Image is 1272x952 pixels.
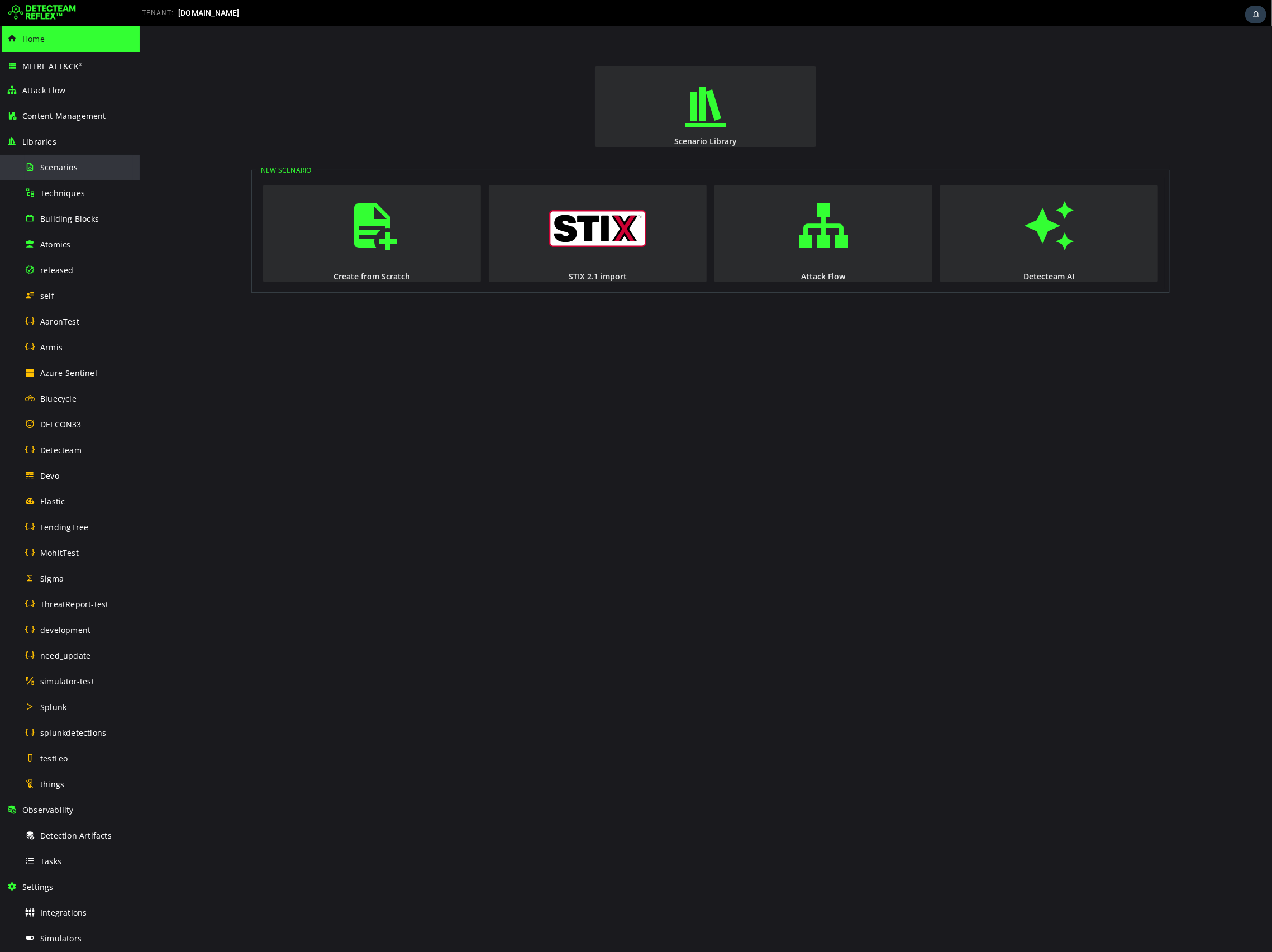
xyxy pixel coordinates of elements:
span: ThreatReport-test [40,599,108,610]
span: Detection Artifacts [40,830,112,841]
span: [DOMAIN_NAME] [178,8,240,17]
div: Task Notifications [1245,6,1266,23]
span: testLeo [40,753,68,764]
span: released [40,265,74,275]
button: Detecteam AI [801,159,1018,256]
span: Integrations [40,907,87,918]
span: Atomics [40,239,70,250]
span: MohitTest [40,548,79,558]
sup: ® [79,62,82,67]
span: development [40,625,90,635]
span: Techniques [40,188,85,198]
span: Content Management [22,111,106,121]
div: STIX 2.1 import [348,245,568,256]
span: Attack Flow [22,85,65,96]
legend: New Scenario [117,140,176,149]
img: logo_stix.svg [409,184,507,221]
span: Detecteam [40,445,82,455]
span: simulator-test [40,676,94,687]
button: STIX 2.1 import [349,159,567,256]
span: need_update [40,650,90,661]
span: Tasks [40,856,61,867]
button: Attack Flow [575,159,793,256]
span: Simulators [40,933,82,944]
div: Scenario Library [454,110,678,121]
img: Detecteam logo [8,4,76,22]
span: Building Blocks [40,213,99,224]
span: Observability [22,805,74,815]
span: Devo [40,470,59,481]
span: Splunk [40,702,66,712]
span: LendingTree [40,522,88,532]
button: Scenario Library [455,41,677,121]
span: Home [22,34,45,44]
span: Sigma [40,573,64,584]
span: Settings [22,882,54,892]
span: splunkdetections [40,727,106,738]
div: Attack Flow [574,245,794,256]
span: Armis [40,342,63,353]
span: things [40,779,64,789]
span: MITRE ATT&CK [22,61,83,72]
span: self [40,291,54,301]
div: Detecteam AI [799,245,1019,256]
button: Create from Scratch [123,159,341,256]
span: TENANT: [142,9,174,17]
span: Azure-Sentinel [40,368,97,378]
span: Libraries [22,136,56,147]
span: AaronTest [40,316,79,327]
span: DEFCON33 [40,419,82,430]
div: Create from Scratch [122,245,342,256]
span: Elastic [40,496,65,507]
span: Scenarios [40,162,78,173]
span: Bluecycle [40,393,77,404]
